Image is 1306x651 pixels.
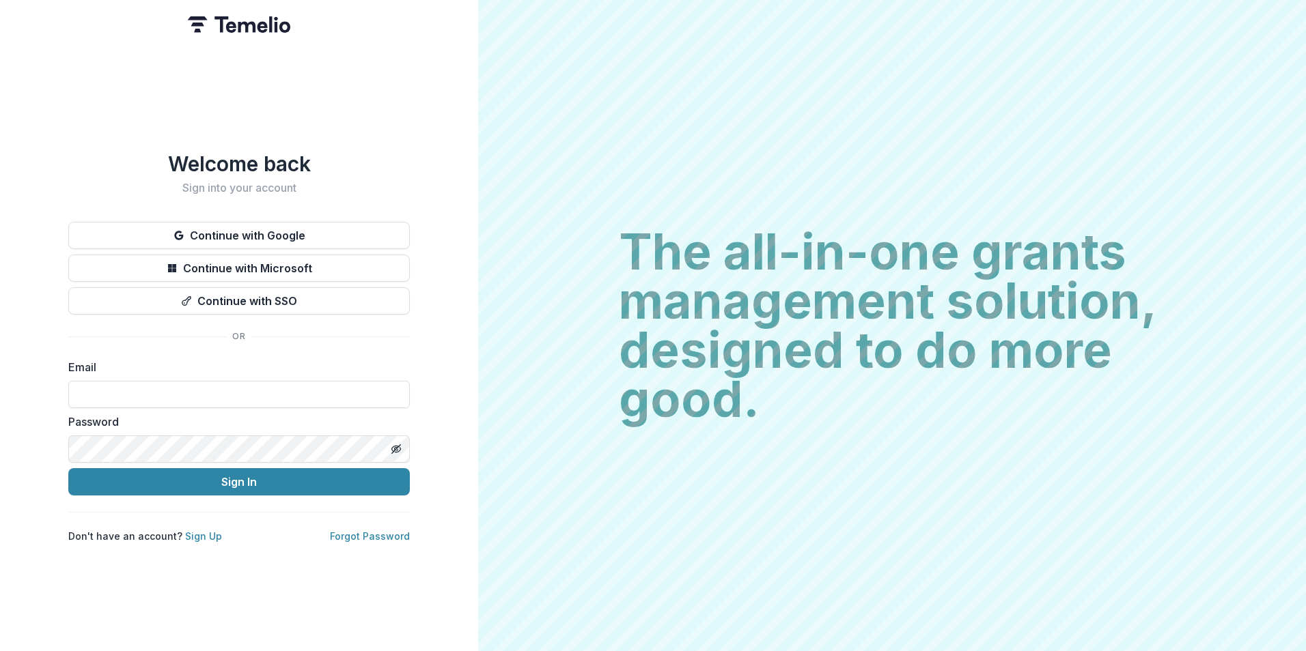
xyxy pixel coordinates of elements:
a: Forgot Password [330,530,410,542]
a: Sign Up [185,530,222,542]
button: Continue with Google [68,222,410,249]
label: Password [68,414,402,430]
h1: Welcome back [68,151,410,176]
button: Continue with Microsoft [68,255,410,282]
button: Toggle password visibility [385,438,407,460]
button: Continue with SSO [68,287,410,315]
img: Temelio [188,16,290,33]
label: Email [68,359,402,375]
p: Don't have an account? [68,529,222,543]
button: Sign In [68,468,410,495]
h2: Sign into your account [68,182,410,194]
